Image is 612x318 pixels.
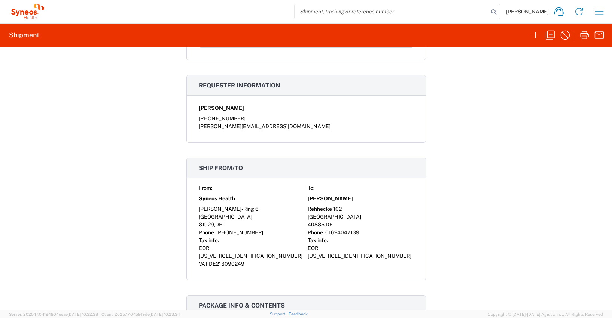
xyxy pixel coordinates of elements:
span: [PHONE_NUMBER] [216,229,263,235]
input: Shipment, tracking or reference number [295,4,488,19]
span: Syneos Health [199,195,235,203]
div: [PHONE_NUMBER] [199,115,414,123]
span: [US_VEHICLE_IDENTIFICATION_NUMBER] [199,253,302,259]
span: Client: 2025.17.0-159f9de [101,312,180,317]
div: Rehhecke 102 [308,205,414,213]
span: [GEOGRAPHIC_DATA] [308,214,361,220]
span: VAT [199,261,208,267]
a: Feedback [289,312,308,316]
span: Phone: [308,229,324,235]
div: [PERSON_NAME][EMAIL_ADDRESS][DOMAIN_NAME] [199,123,414,130]
span: [PERSON_NAME] [506,8,549,15]
span: Phone: [199,229,215,235]
span: DE [215,222,222,228]
span: Tax info: [199,237,219,243]
span: 01624047139 [325,229,359,235]
span: 81929 [199,222,214,228]
span: DE [326,222,333,228]
span: DE213090249 [209,261,244,267]
span: Tax info: [308,237,328,243]
span: [DATE] 10:32:38 [68,312,98,317]
span: Ship from/to [199,164,243,172]
span: [PERSON_NAME] [199,104,244,112]
span: [US_VEHICLE_IDENTIFICATION_NUMBER] [308,253,411,259]
span: Package info & contents [199,302,285,309]
span: Requester information [199,82,280,89]
span: Server: 2025.17.0-1194904eeae [9,312,98,317]
a: Support [270,312,289,316]
span: , [325,222,326,228]
span: [PERSON_NAME] [308,195,353,203]
span: [GEOGRAPHIC_DATA] [199,214,252,220]
span: EORI [308,245,320,251]
h2: Shipment [9,31,39,40]
span: , [214,222,215,228]
span: EORI [199,245,211,251]
span: To: [308,185,314,191]
span: 40885 [308,222,325,228]
span: From: [199,185,212,191]
div: [PERSON_NAME]-Ring 6 [199,205,305,213]
span: Copyright © [DATE]-[DATE] Agistix Inc., All Rights Reserved [488,311,603,318]
span: [DATE] 10:23:34 [150,312,180,317]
